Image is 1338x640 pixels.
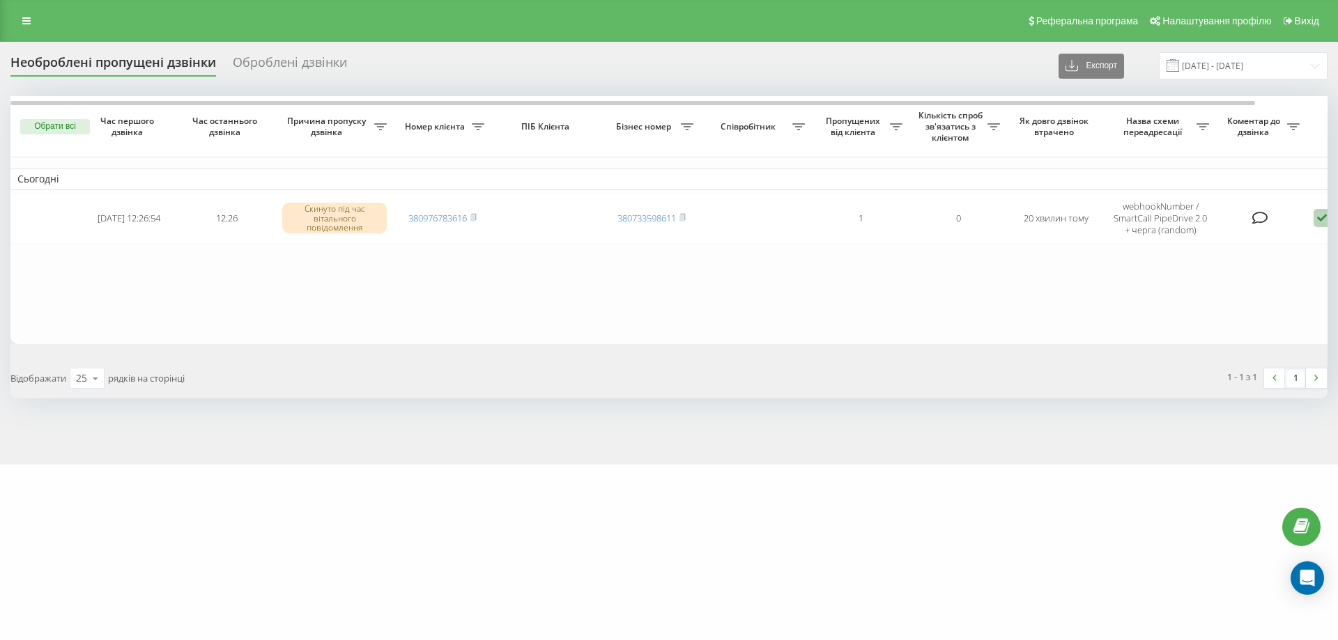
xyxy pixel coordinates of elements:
[282,116,374,137] span: Причина пропуску дзвінка
[1018,116,1093,137] span: Як довго дзвінок втрачено
[1112,116,1197,137] span: Назва схеми переадресації
[812,193,909,244] td: 1
[282,203,387,233] div: Скинуто під час вітального повідомлення
[91,116,167,137] span: Час першого дзвінка
[1007,193,1105,244] td: 20 хвилин тому
[610,121,681,132] span: Бізнес номер
[1291,561,1324,595] div: Open Intercom Messenger
[1223,116,1287,137] span: Коментар до дзвінка
[1036,15,1139,26] span: Реферальна програма
[10,372,66,384] span: Відображати
[909,193,1007,244] td: 0
[76,371,87,385] div: 25
[1162,15,1271,26] span: Налаштування профілю
[189,116,264,137] span: Час останнього дзвінка
[707,121,792,132] span: Співробітник
[108,372,185,384] span: рядків на сторінці
[408,212,467,224] a: 380976783616
[10,55,216,77] div: Необроблені пропущені дзвінки
[503,121,591,132] span: ПІБ Клієнта
[916,110,987,143] span: Кількість спроб зв'язатись з клієнтом
[617,212,676,224] a: 380733598611
[1295,15,1319,26] span: Вихід
[80,193,178,244] td: [DATE] 12:26:54
[1059,54,1124,79] button: Експорт
[178,193,275,244] td: 12:26
[20,119,90,134] button: Обрати всі
[1285,368,1306,388] a: 1
[819,116,890,137] span: Пропущених від клієнта
[401,121,472,132] span: Номер клієнта
[233,55,347,77] div: Оброблені дзвінки
[1105,193,1216,244] td: webhookNumber / SmartCall PipeDrive 2.0 + черга (random)
[1227,370,1257,384] div: 1 - 1 з 1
